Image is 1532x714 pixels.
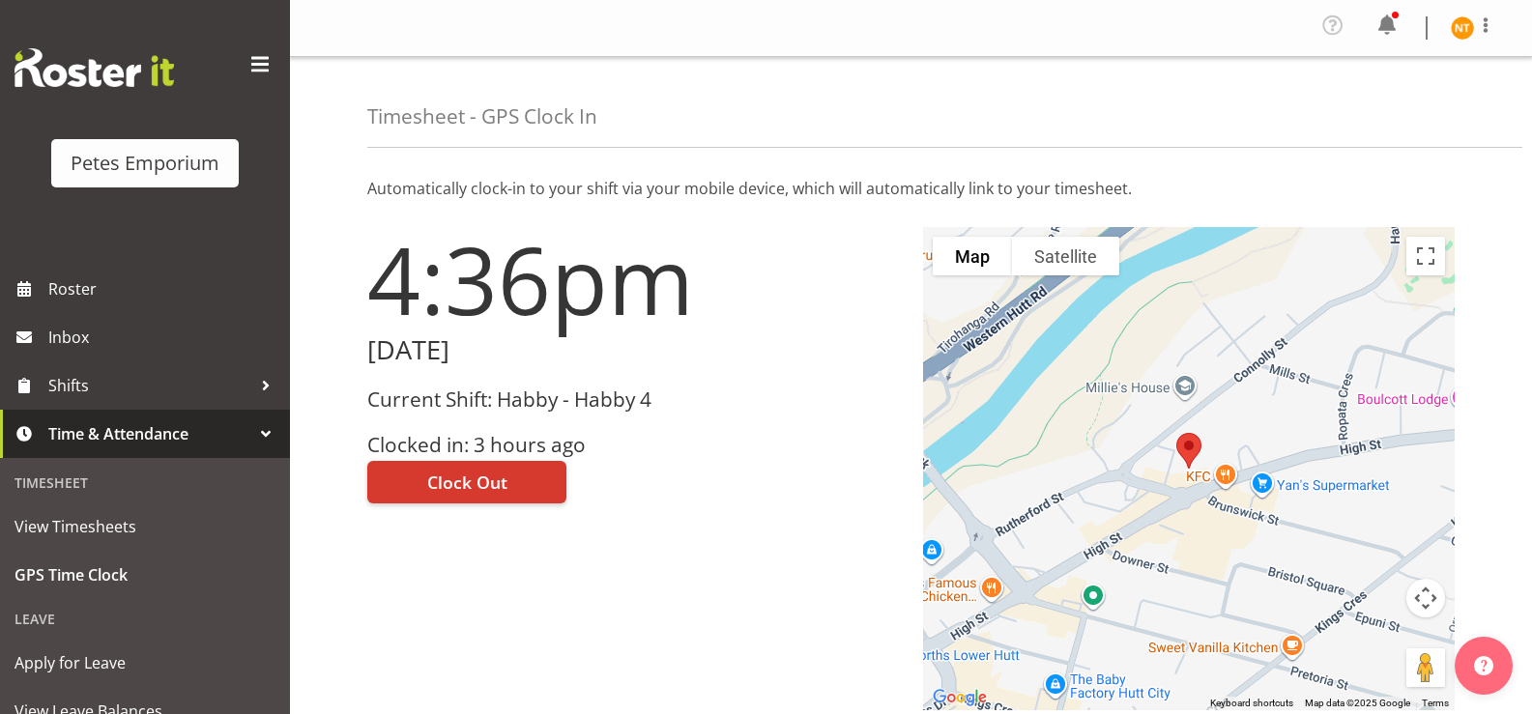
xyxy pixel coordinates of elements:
img: nicole-thomson8388.jpg [1451,16,1474,40]
span: Roster [48,274,280,303]
div: Timesheet [5,463,285,502]
h2: [DATE] [367,335,900,365]
a: Terms (opens in new tab) [1422,698,1449,708]
a: Open this area in Google Maps (opens a new window) [928,685,992,710]
img: help-xxl-2.png [1474,656,1493,675]
p: Automatically clock-in to your shift via your mobile device, which will automatically link to you... [367,177,1455,200]
span: Clock Out [427,470,507,495]
button: Show satellite imagery [1012,237,1119,275]
button: Show street map [933,237,1012,275]
img: Rosterit website logo [14,48,174,87]
span: Apply for Leave [14,648,275,677]
button: Drag Pegman onto the map to open Street View [1406,648,1445,687]
a: View Timesheets [5,502,285,551]
h3: Clocked in: 3 hours ago [367,434,900,456]
button: Keyboard shortcuts [1210,697,1293,710]
span: Inbox [48,323,280,352]
div: Petes Emporium [71,149,219,178]
span: Time & Attendance [48,419,251,448]
span: Shifts [48,371,251,400]
h3: Current Shift: Habby - Habby 4 [367,388,900,411]
span: View Timesheets [14,512,275,541]
button: Map camera controls [1406,579,1445,617]
button: Toggle fullscreen view [1406,237,1445,275]
a: Apply for Leave [5,639,285,687]
div: Leave [5,599,285,639]
button: Clock Out [367,461,566,503]
a: GPS Time Clock [5,551,285,599]
h1: 4:36pm [367,227,900,331]
span: Map data ©2025 Google [1305,698,1410,708]
span: GPS Time Clock [14,560,275,589]
img: Google [928,685,992,710]
h4: Timesheet - GPS Clock In [367,105,597,128]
